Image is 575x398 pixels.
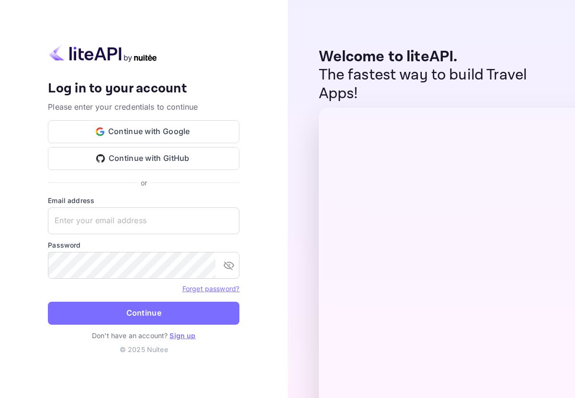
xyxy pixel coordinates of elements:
p: © 2025 Nuitee [48,344,239,354]
a: Sign up [169,331,195,340]
a: Forget password? [182,284,239,293]
p: Please enter your credentials to continue [48,101,239,113]
label: Email address [48,195,239,205]
button: Continue with Google [48,120,239,143]
p: The fastest way to build Travel Apps! [319,66,556,103]
button: toggle password visibility [219,256,238,275]
p: Welcome to liteAPI. [319,48,556,66]
img: liteapi [48,44,158,62]
input: Enter your email address [48,207,239,234]
h4: Log in to your account [48,80,239,97]
a: Forget password? [182,284,239,293]
label: Password [48,240,239,250]
button: Continue with GitHub [48,147,239,170]
button: Continue [48,302,239,325]
p: Don't have an account? [48,330,239,341]
p: or [141,178,147,188]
